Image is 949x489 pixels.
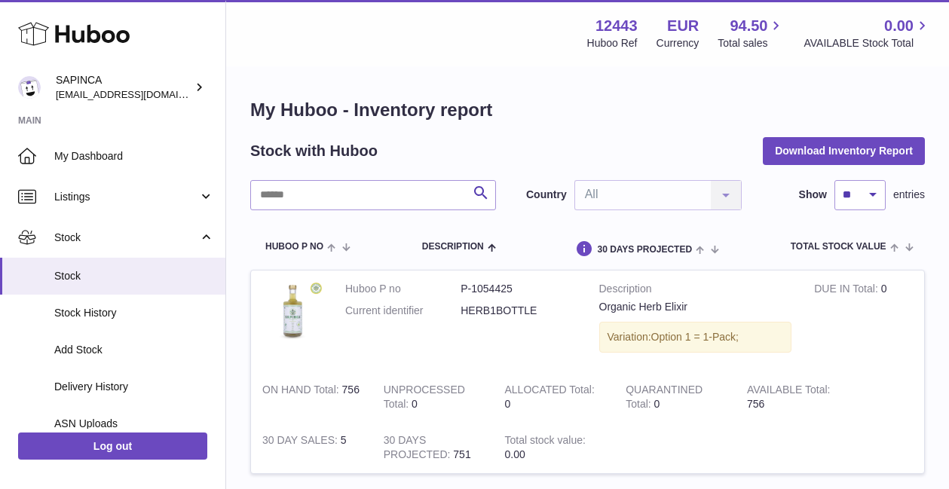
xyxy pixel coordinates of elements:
[884,16,914,36] span: 0.00
[372,371,494,423] td: 0
[54,306,214,320] span: Stock History
[265,242,323,252] span: Huboo P no
[18,432,207,460] a: Log out
[54,380,214,394] span: Delivery History
[54,417,214,431] span: ASN Uploads
[493,371,614,423] td: 0
[56,73,191,102] div: SAPINCA
[804,16,931,50] a: 0.00 AVAILABLE Stock Total
[54,149,214,164] span: My Dashboard
[54,269,214,283] span: Stock
[54,190,198,204] span: Listings
[736,371,857,423] td: 756
[747,384,831,399] strong: AVAILABLE Total
[814,283,880,298] strong: DUE IN Total
[730,16,767,36] span: 94.50
[54,343,214,357] span: Add Stock
[804,36,931,50] span: AVAILABLE Stock Total
[504,448,525,460] span: 0.00
[422,242,484,252] span: Description
[763,137,925,164] button: Download Inventory Report
[791,242,886,252] span: Total stock value
[262,384,342,399] strong: ON HAND Total
[667,16,699,36] strong: EUR
[504,384,594,399] strong: ALLOCATED Total
[651,331,739,343] span: Option 1 = 1-Pack;
[54,231,198,245] span: Stock
[803,270,924,371] td: 0
[262,282,323,342] img: product image
[384,434,454,464] strong: 30 DAYS PROJECTED
[250,98,925,122] h1: My Huboo - Inventory report
[799,188,827,202] label: Show
[599,282,792,300] strong: Description
[595,16,638,36] strong: 12443
[718,16,785,50] a: 94.50 Total sales
[18,76,41,99] img: info@sapinca.com
[718,36,785,50] span: Total sales
[893,188,925,202] span: entries
[587,36,638,50] div: Huboo Ref
[56,88,222,100] span: [EMAIL_ADDRESS][DOMAIN_NAME]
[250,141,378,161] h2: Stock with Huboo
[262,434,341,450] strong: 30 DAY SALES
[504,434,585,450] strong: Total stock value
[597,245,692,255] span: 30 DAYS PROJECTED
[526,188,567,202] label: Country
[461,304,576,318] dd: HERB1BOTTLE
[251,422,372,473] td: 5
[345,282,461,296] dt: Huboo P no
[251,371,372,423] td: 756
[657,36,700,50] div: Currency
[599,300,792,314] div: Organic Herb Elixir
[654,398,660,410] span: 0
[345,304,461,318] dt: Current identifier
[372,422,494,473] td: 751
[461,282,576,296] dd: P-1054425
[599,322,792,353] div: Variation:
[384,384,465,414] strong: UNPROCESSED Total
[626,384,703,414] strong: QUARANTINED Total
